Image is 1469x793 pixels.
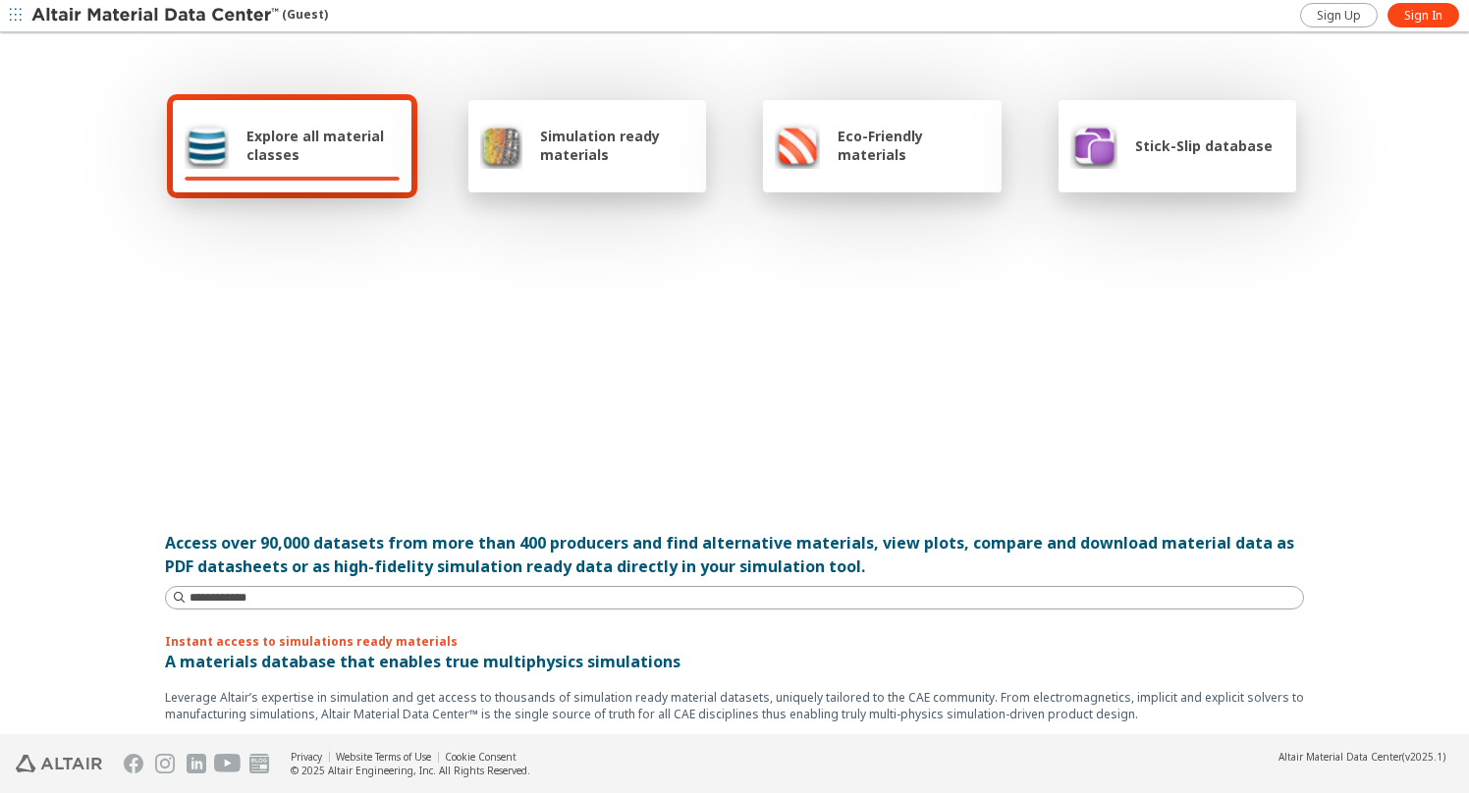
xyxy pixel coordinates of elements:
img: Altair Material Data Center [31,6,282,26]
div: (Guest) [31,6,328,26]
img: Explore all material classes [185,122,229,169]
span: Stick-Slip database [1135,136,1273,155]
div: Access over 90,000 datasets from more than 400 producers and find alternative materials, view plo... [165,531,1304,578]
p: A materials database that enables true multiphysics simulations [165,650,1304,673]
div: © 2025 Altair Engineering, Inc. All Rights Reserved. [291,764,530,777]
img: Stick-Slip database [1070,122,1117,169]
span: Eco-Friendly materials [838,127,989,164]
span: Explore all material classes [246,127,400,164]
span: Simulation ready materials [540,127,694,164]
a: Privacy [291,750,322,764]
img: Simulation ready materials [480,122,522,169]
span: Sign Up [1317,8,1361,24]
span: Sign In [1404,8,1442,24]
a: Cookie Consent [445,750,517,764]
img: Eco-Friendly materials [775,122,820,169]
p: Leverage Altair’s expertise in simulation and get access to thousands of simulation ready materia... [165,689,1304,722]
img: Altair Engineering [16,755,102,772]
a: Sign Up [1300,3,1378,27]
span: Altair Material Data Center [1279,750,1402,764]
div: (v2025.1) [1279,750,1445,764]
p: Instant access to simulations ready materials [165,633,1304,650]
a: Sign In [1387,3,1459,27]
a: Website Terms of Use [336,750,431,764]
